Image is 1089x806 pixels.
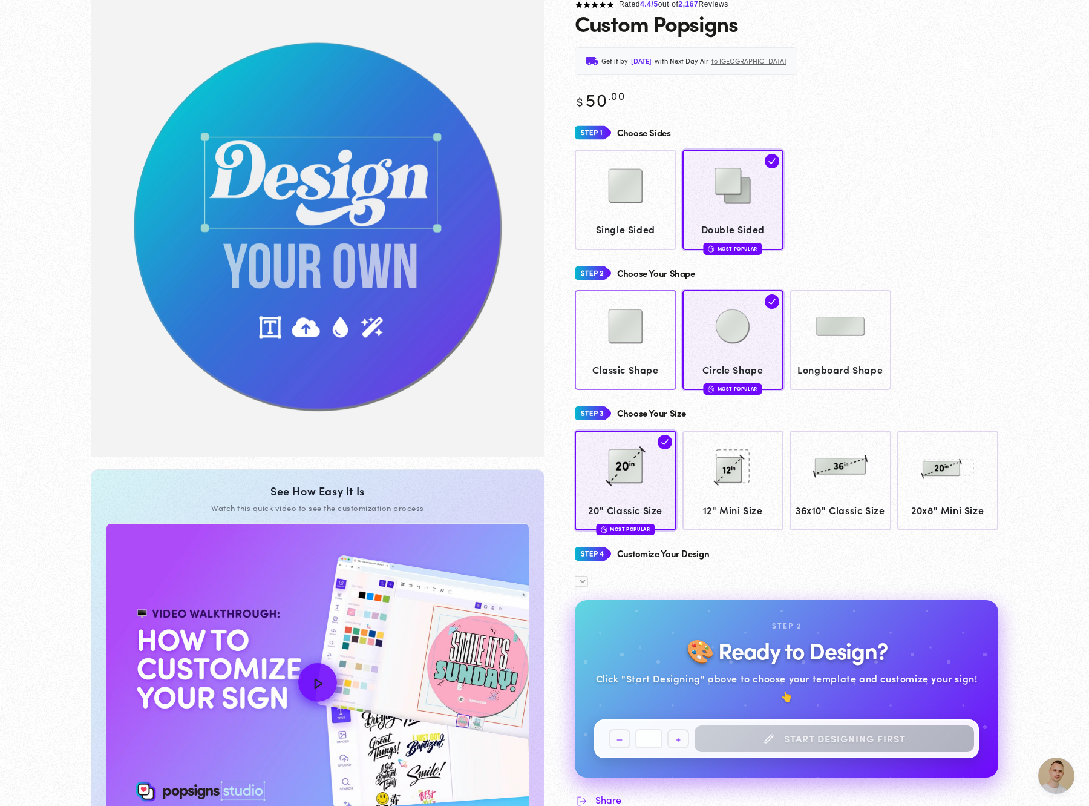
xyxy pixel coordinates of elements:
[106,503,529,514] div: Watch this quick video to see the customization process
[903,501,993,519] span: 20x8" Mini Size
[790,290,891,390] a: Longboard Shape Longboard Shape
[688,361,778,378] span: Circle Shape
[686,638,887,662] h2: 🎨 Ready to Design?
[682,290,784,390] a: Circle Shape Circle Shape Most Popular
[581,501,671,519] span: 20" Classic Size
[575,87,625,111] bdi: 50
[810,296,871,357] img: Longboard Shape
[575,262,611,285] img: Step 2
[796,501,886,519] span: 36x10" Classic Size
[608,88,625,103] sup: .00
[106,484,529,498] div: See How Easy It Is
[702,296,763,357] img: Circle Shape
[765,294,779,309] img: check.svg
[658,435,672,449] img: check.svg
[1038,758,1074,794] div: Open chat
[702,436,763,497] img: 12
[575,150,676,249] a: Single Sided Single Sided
[917,436,978,497] img: 20x8
[631,55,652,67] span: [DATE]
[772,619,802,633] div: Step 2
[596,524,655,535] div: Most Popular
[682,431,784,530] a: 12 12" Mini Size
[711,55,786,67] span: to [GEOGRAPHIC_DATA]
[595,794,621,805] span: Share
[617,549,709,559] h4: Customize Your Design
[702,156,763,216] img: Double Sided
[796,361,886,378] span: Longboard Shape
[575,290,676,390] a: Classic Shape Classic Shape
[601,55,628,67] span: Get it by
[688,220,778,238] span: Double Sided
[655,55,708,67] span: with Next Day Air
[581,220,671,238] span: Single Sided
[810,436,871,497] img: 36x10
[595,296,656,357] img: Classic Shape
[575,431,676,530] a: 20 20" Classic Size Most Popular
[704,383,762,395] div: Most Popular
[708,385,715,393] img: fire.svg
[575,122,611,144] img: Step 1
[595,436,656,497] img: 20
[688,501,778,519] span: 12" Mini Size
[708,245,715,253] img: fire.svg
[577,93,584,110] span: $
[765,154,779,168] img: check.svg
[575,11,738,35] h1: Custom Popsigns
[601,525,607,533] img: fire.svg
[581,361,671,378] span: Classic Shape
[704,243,762,254] div: Most Popular
[897,431,999,530] a: 20x8 20x8" Mini Size
[617,408,686,418] h4: Choose Your Size
[595,156,656,216] img: Single Sided
[617,128,671,138] h4: Choose Sides
[575,543,611,565] img: Step 4
[575,402,611,424] img: Step 3
[594,670,979,705] div: Click "Start Designing" above to choose your template and customize your sign! 👆
[790,431,891,530] a: 36x10 36x10" Classic Size
[617,268,695,279] h4: Choose Your Shape
[682,150,784,249] a: Double Sided Double Sided Most Popular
